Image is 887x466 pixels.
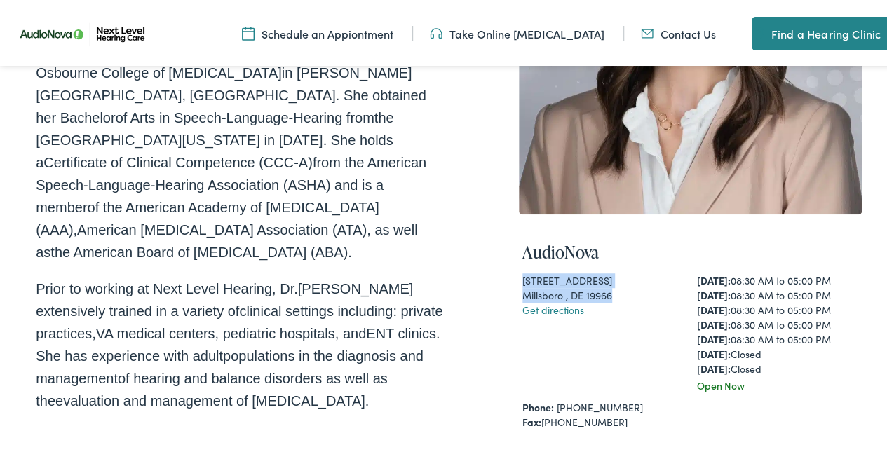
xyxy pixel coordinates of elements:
[522,270,684,285] div: [STREET_ADDRESS]
[641,23,654,39] img: An icon representing mail communication is presented in a unique teal color.
[697,270,731,285] strong: [DATE]:
[36,301,442,338] span: clinical settings including: private practices,
[116,107,374,123] span: of Arts in Speech-Language-Hearing from
[36,107,393,167] span: the [GEOGRAPHIC_DATA][US_STATE] in [DATE]. She holds a
[697,376,858,390] div: Open Now
[430,23,604,39] a: Take Online [MEDICAL_DATA]
[430,23,442,39] img: An icon symbolizing headphones, colored in teal, suggests audio-related services or features.
[641,23,716,39] a: Contact Us
[697,359,731,373] strong: [DATE]:
[697,344,731,358] strong: [DATE]:
[697,285,731,299] strong: [DATE]:
[36,174,384,212] span: Hearing Association (ASHA) and is a member
[522,285,684,300] div: Millsboro , DE 19966
[36,219,417,257] span: American [MEDICAL_DATA] Association (ATA), as well as
[697,329,731,343] strong: [DATE]:
[557,397,643,411] a: [PHONE_NUMBER]
[36,62,426,123] span: in [PERSON_NAME][GEOGRAPHIC_DATA], [GEOGRAPHIC_DATA]. She obtained her Bachelor
[36,278,298,294] span: Prior to working at Next Level Hearing, Dr.
[522,412,541,426] strong: Fax:
[697,300,731,314] strong: [DATE]:
[522,300,584,314] a: Get directions
[242,23,255,39] img: Calendar icon representing the ability to schedule a hearing test or hearing aid appointment at N...
[752,22,764,39] img: A map pin icon in teal indicates location-related features or services.
[522,240,858,260] h4: AudioNova
[50,242,351,257] span: the American Board of [MEDICAL_DATA] (ABA).
[55,390,369,406] span: evaluation and management of [MEDICAL_DATA].
[522,397,554,411] strong: Phone:
[43,152,312,167] span: Certificate of Clinical Competence (CCC-A)
[697,315,731,329] strong: [DATE]:
[697,270,858,374] div: 08:30 AM to 05:00 PM 08:30 AM to 05:00 PM 08:30 AM to 05:00 PM 08:30 AM to 05:00 PM 08:30 AM to 0...
[522,412,858,427] div: [PHONE_NUMBER]
[36,368,387,406] span: of hearing and balance disorders as well as the
[36,197,379,235] span: of the American Academy of [MEDICAL_DATA] (AAA),
[36,345,424,383] span: populations in the diagnosis and management
[96,323,366,338] span: VA medical centers, pediatric hospitals, and
[242,23,393,39] a: Schedule an Appiontment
